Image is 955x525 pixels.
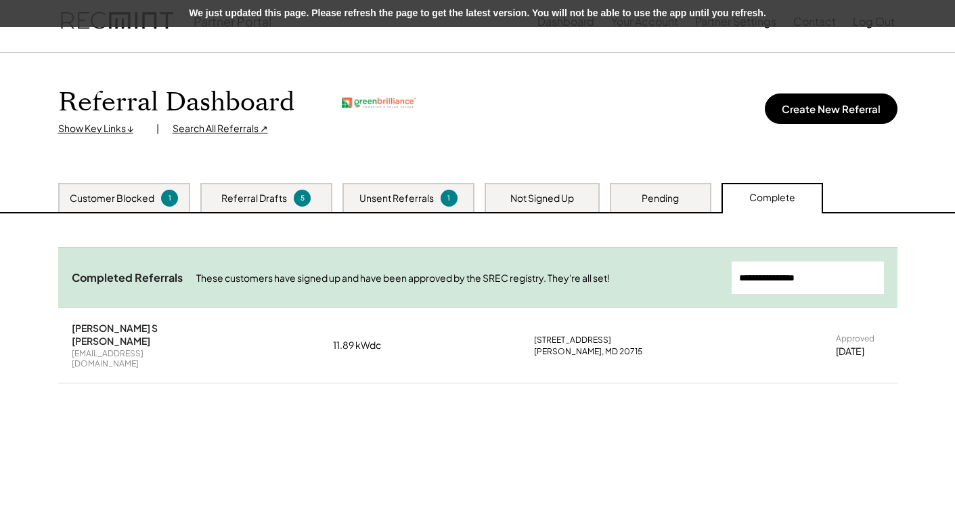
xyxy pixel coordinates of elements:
[196,272,718,285] div: These customers have signed up and have been approved by the SREC registry. They're all set!
[72,348,200,369] div: [EMAIL_ADDRESS][DOMAIN_NAME]
[163,193,176,203] div: 1
[173,122,268,135] div: Search All Referrals ↗
[749,191,795,205] div: Complete
[58,87,294,119] h1: Referral Dashboard
[642,192,679,205] div: Pending
[836,345,864,358] div: [DATE]
[221,192,287,205] div: Referral Drafts
[342,98,416,108] img: greenbrilliance.png
[359,192,434,205] div: Unsent Referrals
[156,122,159,135] div: |
[510,192,574,205] div: Not Signed Up
[72,322,200,346] div: [PERSON_NAME] S [PERSON_NAME]
[72,271,183,285] div: Completed Referrals
[443,193,456,203] div: 1
[765,93,897,124] button: Create New Referral
[333,339,401,352] div: 11.89 kWdc
[296,193,309,203] div: 5
[534,346,642,357] div: [PERSON_NAME], MD 20715
[58,122,143,135] div: Show Key Links ↓
[70,192,154,205] div: Customer Blocked
[836,333,874,344] div: Approved
[534,335,611,345] div: [STREET_ADDRESS]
